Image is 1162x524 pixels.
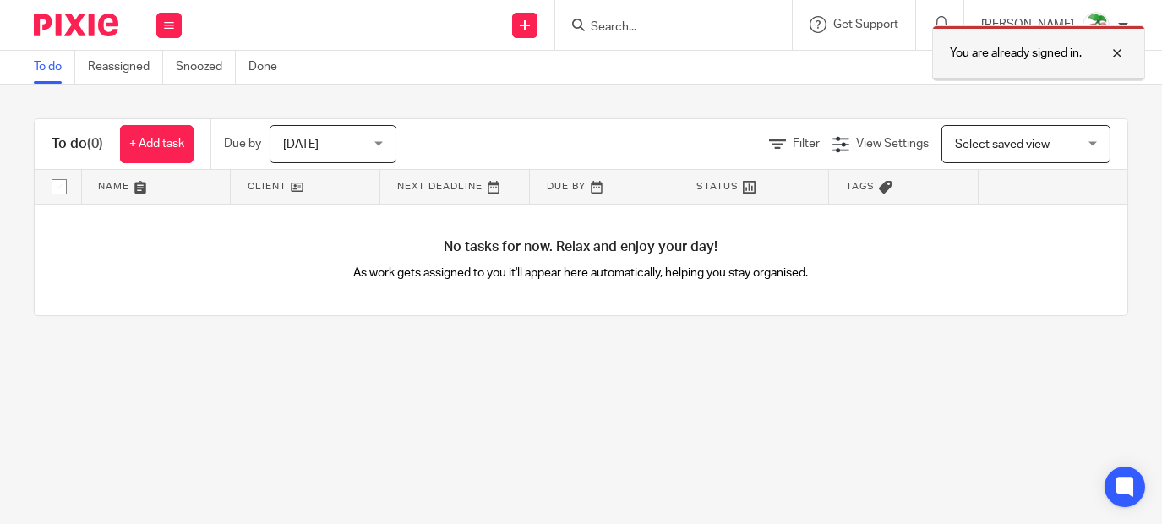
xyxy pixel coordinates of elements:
a: + Add task [120,125,194,163]
a: To do [34,51,75,84]
span: View Settings [856,138,929,150]
img: Pixie [34,14,118,36]
h1: To do [52,135,103,153]
h4: No tasks for now. Relax and enjoy your day! [35,238,1127,256]
span: [DATE] [283,139,319,150]
span: (0) [87,137,103,150]
span: Tags [846,182,875,191]
p: As work gets assigned to you it'll appear here automatically, helping you stay organised. [308,265,854,281]
a: Done [248,51,290,84]
img: Cherubi-Pokemon-PNG-Isolated-HD.png [1083,12,1110,39]
span: Filter [793,138,820,150]
p: You are already signed in. [950,45,1082,62]
span: Select saved view [955,139,1050,150]
a: Reassigned [88,51,163,84]
a: Snoozed [176,51,236,84]
p: Due by [224,135,261,152]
